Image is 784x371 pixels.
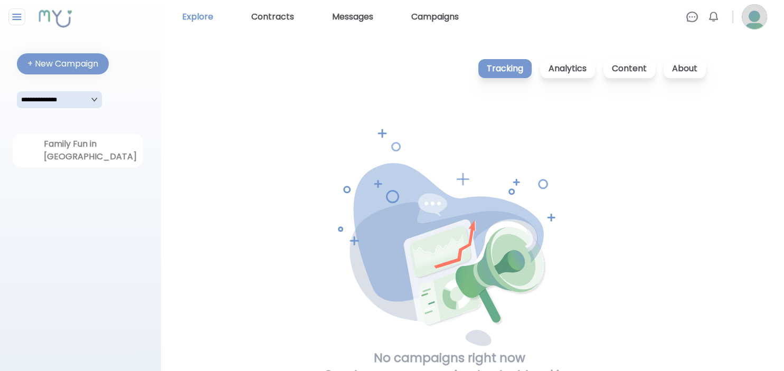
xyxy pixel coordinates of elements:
p: About [664,59,706,78]
button: + New Campaign [17,53,109,74]
p: Content [603,59,655,78]
h1: No campaigns right now [374,349,525,366]
p: Analytics [540,59,595,78]
div: Family Fun in [GEOGRAPHIC_DATA] [44,138,111,163]
a: Messages [328,8,377,25]
a: Contracts [247,8,298,25]
a: Explore [178,8,218,25]
img: Chat [686,11,698,23]
p: Tracking [478,59,532,78]
img: Bell [707,11,720,23]
div: + New Campaign [27,58,98,70]
a: Campaigns [407,8,463,25]
img: No Campaigns right now [338,129,561,349]
img: Profile [742,4,767,30]
img: Close sidebar [11,11,24,23]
